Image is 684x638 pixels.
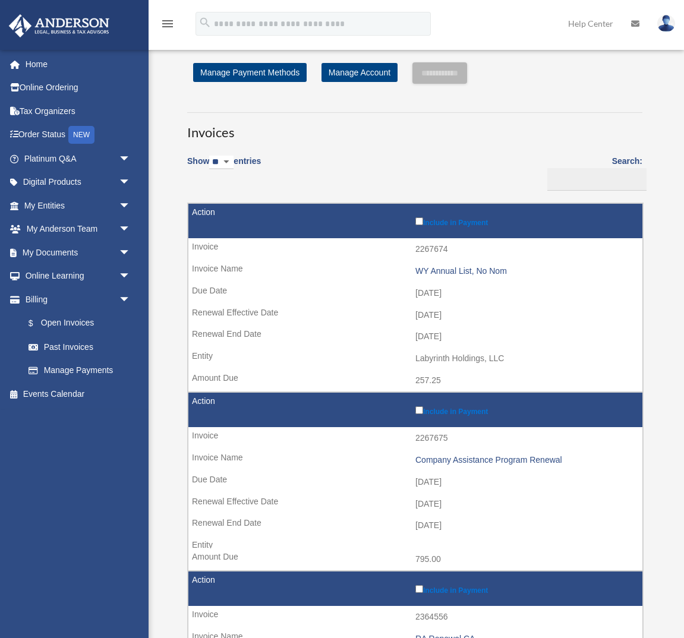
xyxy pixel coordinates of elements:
[415,583,636,595] label: Include in Payment
[17,311,137,336] a: $Open Invoices
[415,585,423,593] input: Include in Payment
[188,304,642,327] td: [DATE]
[187,154,261,181] label: Show entries
[657,15,675,32] img: User Pic
[193,63,307,82] a: Manage Payment Methods
[188,514,642,537] td: [DATE]
[119,194,143,218] span: arrow_drop_down
[68,126,94,144] div: NEW
[160,17,175,31] i: menu
[415,266,636,276] div: WY Annual List, No Nom
[188,348,642,370] td: Labyrinth Holdings, LLC
[188,606,642,628] td: 2364556
[5,14,113,37] img: Anderson Advisors Platinum Portal
[8,241,149,264] a: My Documentsarrow_drop_down
[209,156,234,169] select: Showentries
[8,170,149,194] a: Digital Productsarrow_drop_down
[8,264,149,288] a: Online Learningarrow_drop_down
[415,217,423,225] input: Include in Payment
[321,63,398,82] a: Manage Account
[119,217,143,242] span: arrow_drop_down
[415,404,636,416] label: Include in Payment
[8,217,149,241] a: My Anderson Teamarrow_drop_down
[160,21,175,31] a: menu
[547,168,647,191] input: Search:
[8,52,149,76] a: Home
[119,241,143,265] span: arrow_drop_down
[8,288,143,311] a: Billingarrow_drop_down
[188,282,642,305] td: [DATE]
[8,123,149,147] a: Order StatusNEW
[188,369,642,392] td: 257.25
[187,112,642,142] h3: Invoices
[188,471,642,494] td: [DATE]
[8,382,149,406] a: Events Calendar
[415,455,636,465] div: Company Assistance Program Renewal
[415,406,423,414] input: Include in Payment
[17,335,143,359] a: Past Invoices
[198,16,212,29] i: search
[8,76,149,100] a: Online Ordering
[188,493,642,516] td: [DATE]
[17,359,143,383] a: Manage Payments
[415,215,636,227] label: Include in Payment
[8,194,149,217] a: My Entitiesarrow_drop_down
[119,264,143,289] span: arrow_drop_down
[188,326,642,348] td: [DATE]
[188,238,642,261] td: 2267674
[8,147,149,170] a: Platinum Q&Aarrow_drop_down
[35,316,41,331] span: $
[8,99,149,123] a: Tax Organizers
[188,427,642,450] td: 2267675
[543,154,642,191] label: Search:
[119,147,143,171] span: arrow_drop_down
[188,548,642,571] td: 795.00
[119,288,143,312] span: arrow_drop_down
[119,170,143,195] span: arrow_drop_down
